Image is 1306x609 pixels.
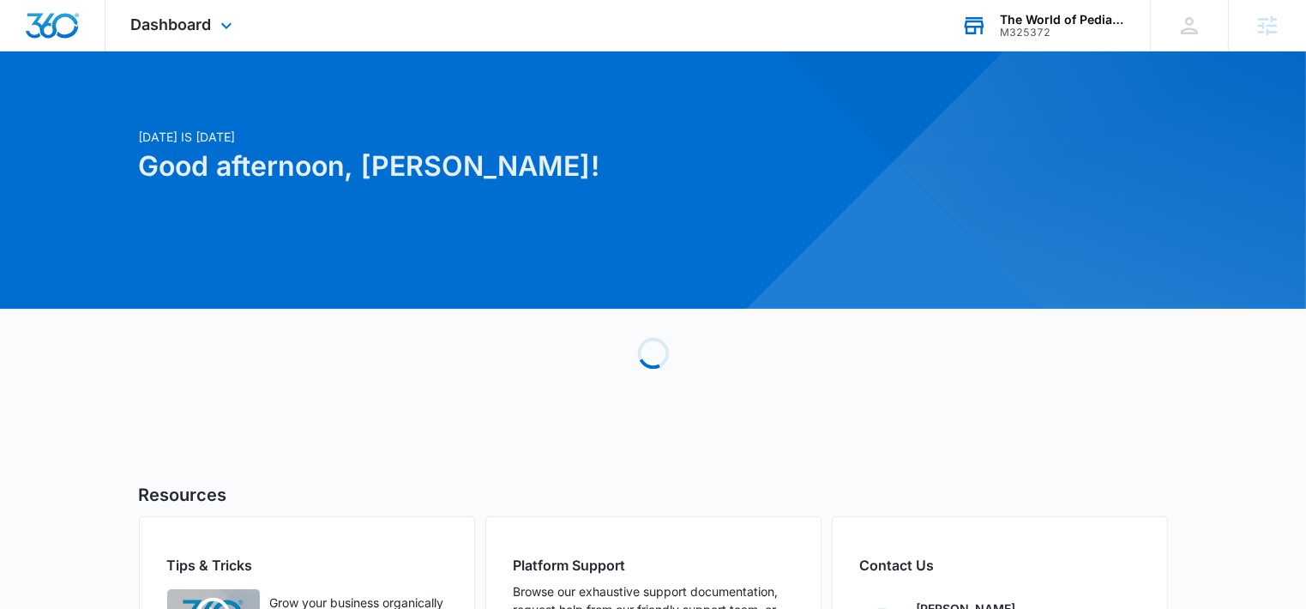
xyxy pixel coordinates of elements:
h5: Resources [139,482,1168,508]
p: [DATE] is [DATE] [139,128,818,146]
div: account name [1000,13,1125,27]
span: Dashboard [131,15,212,33]
h2: Tips & Tricks [167,555,447,576]
h2: Platform Support [514,555,793,576]
h2: Contact Us [860,555,1140,576]
h1: Good afternoon, [PERSON_NAME]! [139,146,818,187]
div: account id [1000,27,1125,39]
